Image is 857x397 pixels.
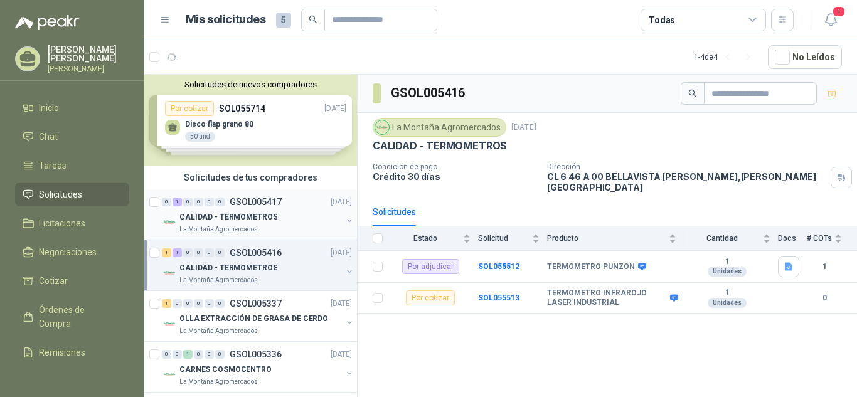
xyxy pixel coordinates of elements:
[149,80,352,89] button: Solicitudes de nuevos compradores
[183,198,193,206] div: 0
[39,101,59,115] span: Inicio
[162,296,354,336] a: 1 0 0 0 0 0 GSOL005337[DATE] Company LogoOLLA EXTRACCIÓN DE GRASA DE CERDOLa Montaña Agromercados
[15,96,129,120] a: Inicio
[478,262,519,271] a: SOL055512
[15,211,129,235] a: Licitaciones
[215,198,225,206] div: 0
[708,298,747,308] div: Unidades
[768,45,842,69] button: No Leídos
[807,234,832,243] span: # COTs
[39,303,117,331] span: Órdenes de Compra
[183,248,193,257] div: 0
[39,274,68,288] span: Cotizar
[478,226,547,251] th: Solicitud
[162,347,354,387] a: 0 0 1 0 0 0 GSOL005336[DATE] Company LogoCARNES COSMOCENTROLa Montaña Agromercados
[547,288,667,308] b: TERMOMETRO INFRAROJO LASER INDUSTRIAL
[48,45,129,63] p: [PERSON_NAME] [PERSON_NAME]
[331,196,352,208] p: [DATE]
[478,234,530,243] span: Solicitud
[15,183,129,206] a: Solicitudes
[173,299,182,308] div: 0
[179,364,272,376] p: CARNES COSMOCENTRO
[331,349,352,361] p: [DATE]
[807,226,857,251] th: # COTs
[162,299,171,308] div: 1
[39,188,82,201] span: Solicitudes
[778,226,807,251] th: Docs
[186,11,266,29] h1: Mis solicitudes
[179,326,258,336] p: La Montaña Agromercados
[230,299,282,308] p: GSOL005337
[15,125,129,149] a: Chat
[511,122,536,134] p: [DATE]
[832,6,846,18] span: 1
[173,350,182,359] div: 0
[402,259,459,274] div: Por adjudicar
[276,13,291,28] span: 5
[390,226,478,251] th: Estado
[230,198,282,206] p: GSOL005417
[708,267,747,277] div: Unidades
[547,226,684,251] th: Producto
[688,89,697,98] span: search
[205,198,214,206] div: 0
[194,299,203,308] div: 0
[373,171,537,182] p: Crédito 30 días
[39,130,58,144] span: Chat
[39,216,85,230] span: Licitaciones
[162,198,171,206] div: 0
[162,350,171,359] div: 0
[162,214,177,230] img: Company Logo
[183,350,193,359] div: 1
[547,162,826,171] p: Dirección
[194,350,203,359] div: 0
[547,171,826,193] p: CL 6 46 A 00 BELLAVISTA [PERSON_NAME] , [PERSON_NAME][GEOGRAPHIC_DATA]
[194,198,203,206] div: 0
[478,294,519,302] a: SOL055513
[215,350,225,359] div: 0
[331,298,352,310] p: [DATE]
[230,350,282,359] p: GSOL005336
[15,341,129,364] a: Remisiones
[15,298,129,336] a: Órdenes de Compra
[162,316,177,331] img: Company Logo
[179,377,258,387] p: La Montaña Agromercados
[205,248,214,257] div: 0
[807,292,842,304] b: 0
[183,299,193,308] div: 0
[173,198,182,206] div: 1
[15,15,79,30] img: Logo peakr
[39,159,67,172] span: Tareas
[373,162,537,171] p: Condición de pago
[179,275,258,285] p: La Montaña Agromercados
[309,15,317,24] span: search
[373,118,506,137] div: La Montaña Agromercados
[48,65,129,73] p: [PERSON_NAME]
[373,139,507,152] p: CALIDAD - TERMOMETROS
[39,346,85,359] span: Remisiones
[215,299,225,308] div: 0
[179,225,258,235] p: La Montaña Agromercados
[15,154,129,177] a: Tareas
[391,83,467,103] h3: GSOL005416
[406,290,455,305] div: Por cotizar
[684,234,760,243] span: Cantidad
[694,47,758,67] div: 1 - 4 de 4
[649,13,675,27] div: Todas
[194,248,203,257] div: 0
[375,120,389,134] img: Company Logo
[807,261,842,273] b: 1
[547,234,666,243] span: Producto
[205,350,214,359] div: 0
[15,269,129,293] a: Cotizar
[373,205,416,219] div: Solicitudes
[331,247,352,259] p: [DATE]
[205,299,214,308] div: 0
[39,245,97,259] span: Negociaciones
[215,248,225,257] div: 0
[162,248,171,257] div: 1
[390,234,460,243] span: Estado
[684,257,770,267] b: 1
[162,265,177,280] img: Company Logo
